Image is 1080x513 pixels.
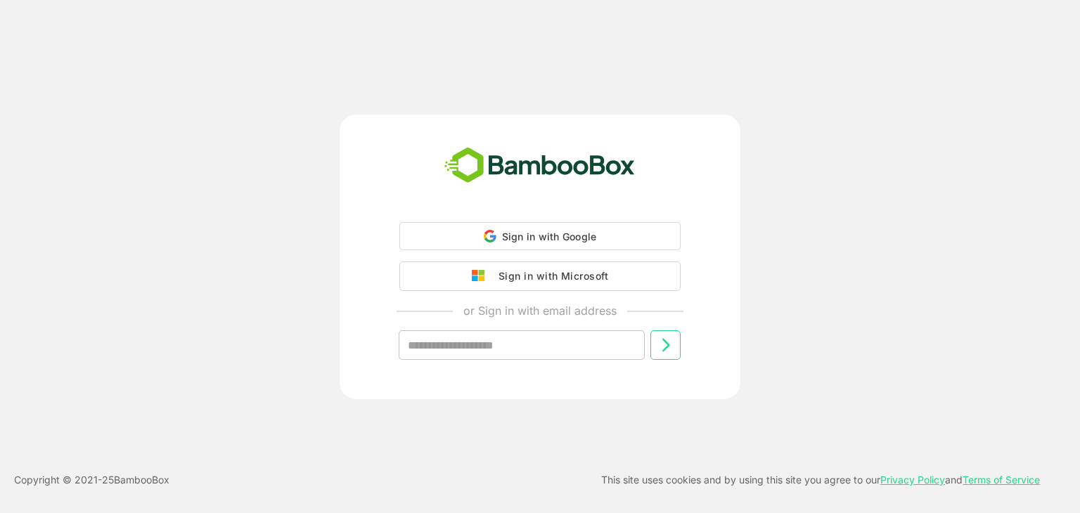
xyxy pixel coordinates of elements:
[437,143,643,189] img: bamboobox
[880,474,945,486] a: Privacy Policy
[472,270,491,283] img: google
[399,261,681,291] button: Sign in with Microsoft
[963,474,1040,486] a: Terms of Service
[601,472,1040,488] p: This site uses cookies and by using this site you agree to our and
[14,472,169,488] p: Copyright © 2021- 25 BambooBox
[399,222,681,250] div: Sign in with Google
[463,302,617,319] p: or Sign in with email address
[491,267,608,285] div: Sign in with Microsoft
[502,230,597,242] span: Sign in with Google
